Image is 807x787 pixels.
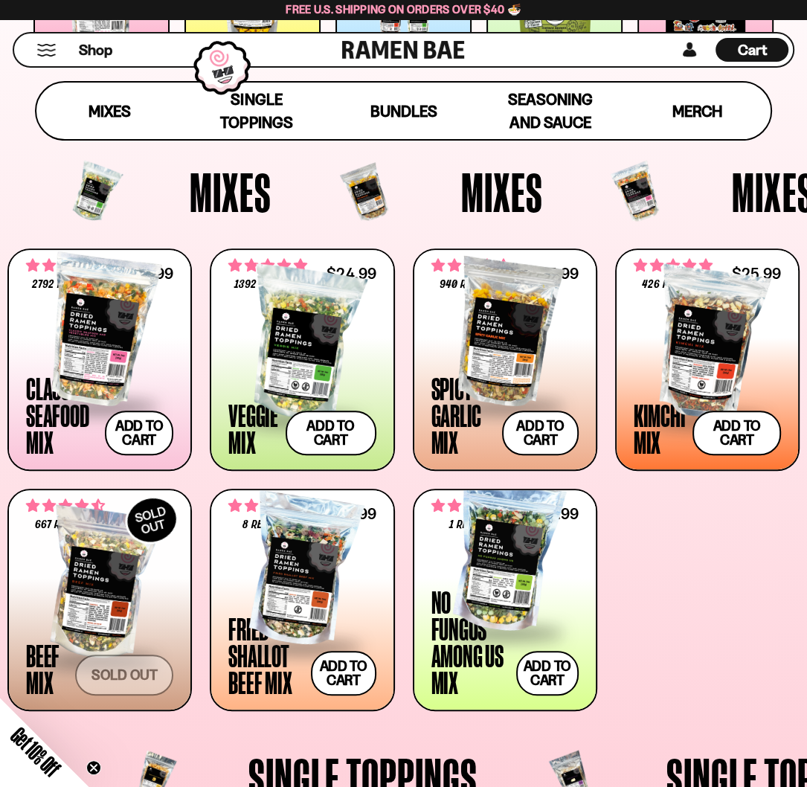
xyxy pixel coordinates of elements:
span: Free U.S. Shipping on Orders over $40 🍜 [286,2,521,16]
span: 4.76 stars [634,256,713,275]
button: Add to cart [311,651,376,696]
div: Veggie Mix [228,402,278,455]
div: $25.99 [732,266,781,280]
span: Seasoning and Sauce [508,90,593,132]
span: Get 10% Off [7,722,65,780]
a: Seasoning and Sauce [477,83,624,139]
button: Add to cart [692,411,781,455]
span: 4.76 stars [228,256,307,275]
a: 4.76 stars 1392 reviews $24.99 Veggie Mix Add to cart [210,248,394,471]
button: Add to cart [105,411,173,455]
div: SOLD OUT [120,490,184,550]
span: Bundles [370,102,437,121]
a: Shop [79,38,112,62]
a: Bundles [330,83,478,139]
a: Merch [624,83,771,139]
div: No Fungus Among Us Mix [431,588,509,696]
a: SOLDOUT 4.64 stars 667 reviews Beef Mix Sold out [7,489,192,711]
span: Cart [738,41,767,59]
div: $24.99 [327,266,376,280]
a: 5.00 stars 1 review $24.99 No Fungus Among Us Mix Add to cart [413,489,597,711]
button: Close teaser [86,760,101,775]
div: Spicy Garlic Mix [431,375,495,455]
a: Mixes [36,83,184,139]
span: Shop [79,40,112,60]
a: Single Toppings [183,83,330,139]
span: 4.64 stars [26,496,105,515]
a: 4.76 stars 426 reviews $25.99 Kimchi Mix Add to cart [615,248,800,471]
a: 4.62 stars 8 reviews $31.99 Fried Shallot Beef Mix Add to cart [210,489,394,711]
span: Mixes [89,102,131,121]
button: Add to cart [286,411,376,455]
span: Mixes [461,164,543,219]
a: 4.68 stars 2792 reviews $26.99 Classic Seafood Mix Add to cart [7,248,192,471]
span: Merch [672,102,722,121]
button: Mobile Menu Trigger [36,44,57,57]
div: Kimchi Mix [634,402,686,455]
button: Add to cart [502,411,578,455]
div: Classic Seafood Mix [26,375,97,455]
a: 4.75 stars 940 reviews $25.99 Spicy Garlic Mix Add to cart [413,248,597,471]
span: Single Toppings [220,90,292,132]
a: Cart [716,33,788,66]
button: Add to cart [516,651,579,696]
span: Mixes [190,164,271,219]
div: Beef Mix [26,642,68,696]
div: Fried Shallot Beef Mix [228,615,303,696]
